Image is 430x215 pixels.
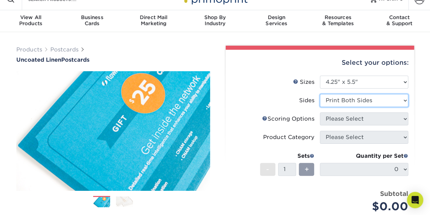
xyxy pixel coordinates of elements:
span: - [266,164,269,174]
img: Postcards 01 [93,196,110,208]
div: Product Category [263,133,314,141]
span: Uncoated Linen [16,57,61,63]
div: Sets [260,152,314,160]
div: & Templates [307,14,369,27]
div: Quantity per Set [320,152,408,160]
div: Marketing [123,14,184,27]
a: Uncoated LinenPostcards [16,57,210,63]
img: Uncoated Linen 01 [16,64,210,198]
span: Business [62,14,123,20]
div: Industry [184,14,246,27]
span: Contact [368,14,430,20]
div: $0.00 [325,198,408,215]
div: Services [246,14,307,27]
a: Contact& Support [368,10,430,32]
img: Postcards 02 [116,196,133,207]
a: Products [16,46,42,53]
div: & Support [368,14,430,27]
a: BusinessCards [62,10,123,32]
a: DesignServices [246,10,307,32]
span: Shop By [184,14,246,20]
div: Select your options: [231,50,409,76]
a: Shop ByIndustry [184,10,246,32]
a: Resources& Templates [307,10,369,32]
div: Open Intercom Messenger [407,192,423,208]
div: Sides [299,96,314,105]
span: Resources [307,14,369,20]
span: + [304,164,309,174]
span: Design [246,14,307,20]
span: Direct Mail [123,14,184,20]
div: Sizes [293,78,314,86]
a: Direct MailMarketing [123,10,184,32]
div: Cards [62,14,123,27]
strong: Subtotal [380,190,408,197]
a: Postcards [50,46,79,53]
h1: Postcards [16,57,210,63]
div: Scoring Options [262,115,314,123]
